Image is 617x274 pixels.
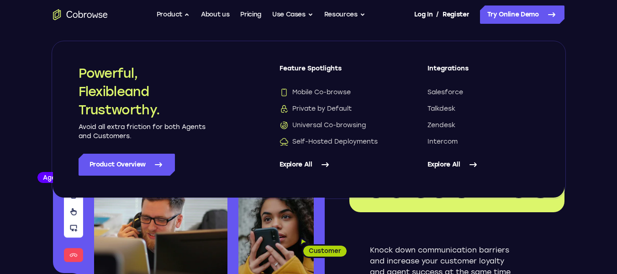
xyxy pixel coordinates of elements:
[427,121,455,130] span: Zendesk
[427,64,539,81] span: Integrations
[427,104,455,113] span: Talkdesk
[279,121,289,130] img: Universal Co-browsing
[53,9,108,20] a: Go to the home page
[279,137,378,146] span: Self-Hosted Deployments
[427,137,458,146] span: Intercom
[157,5,190,24] button: Product
[414,5,432,24] a: Log In
[427,137,539,146] a: Intercom
[279,64,391,81] span: Feature Spotlights
[427,104,539,113] a: Talkdesk
[272,5,313,24] button: Use Cases
[427,154,539,176] a: Explore All
[279,154,391,176] a: Explore All
[79,154,175,176] a: Product Overview
[279,137,289,146] img: Self-Hosted Deployments
[324,5,365,24] button: Resources
[279,88,289,97] img: Mobile Co-browse
[279,88,391,97] a: Mobile Co-browseMobile Co-browse
[279,137,391,146] a: Self-Hosted DeploymentsSelf-Hosted Deployments
[443,5,469,24] a: Register
[279,104,289,113] img: Private by Default
[427,88,463,97] span: Salesforce
[427,88,539,97] a: Salesforce
[279,104,352,113] span: Private by Default
[279,121,391,130] a: Universal Co-browsingUniversal Co-browsing
[79,64,206,119] h2: Powerful, Flexible and Trustworthy.
[427,121,539,130] a: Zendesk
[279,121,366,130] span: Universal Co-browsing
[480,5,564,24] a: Try Online Demo
[201,5,229,24] a: About us
[240,5,261,24] a: Pricing
[79,123,206,141] p: Avoid all extra friction for both Agents and Customers.
[279,88,351,97] span: Mobile Co-browse
[436,9,439,20] span: /
[279,104,391,113] a: Private by DefaultPrivate by Default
